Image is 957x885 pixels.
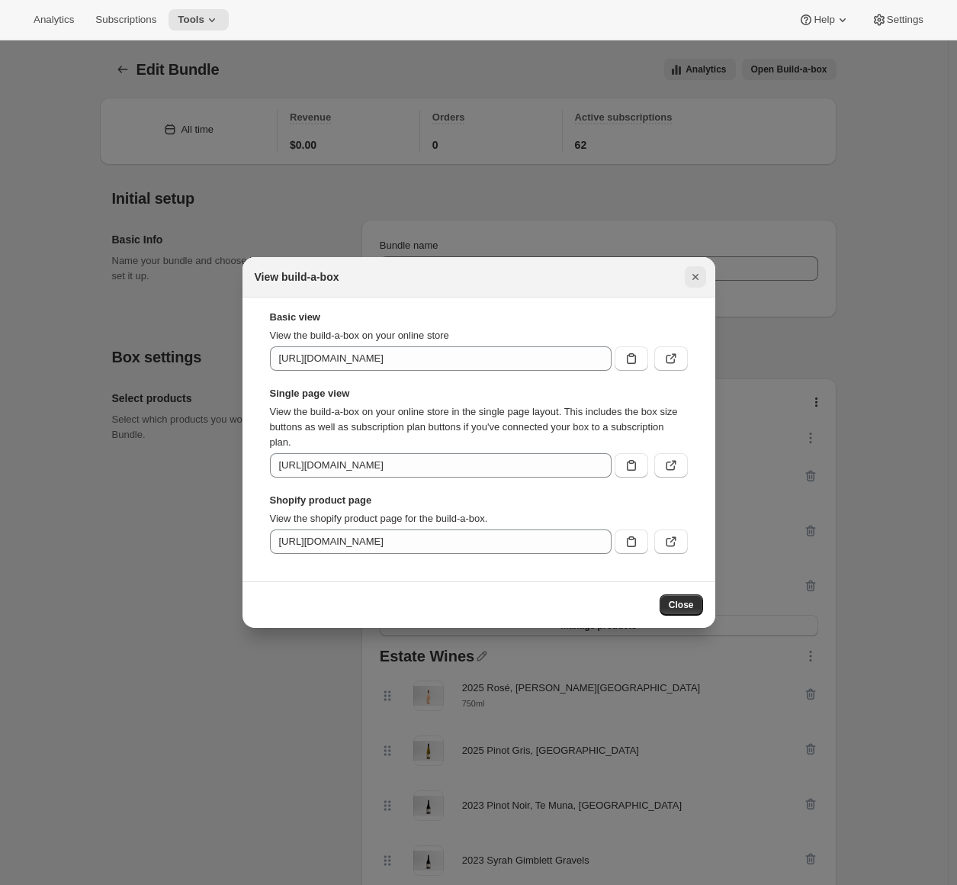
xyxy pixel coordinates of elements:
[660,594,703,616] button: Close
[178,14,204,26] span: Tools
[789,9,859,31] button: Help
[95,14,156,26] span: Subscriptions
[685,266,706,288] button: Close
[270,493,688,508] strong: Shopify product page
[814,14,834,26] span: Help
[270,310,688,325] strong: Basic view
[270,386,688,401] strong: Single page view
[255,269,339,285] h2: View build-a-box
[270,328,688,343] p: View the build-a-box on your online store
[169,9,229,31] button: Tools
[86,9,165,31] button: Subscriptions
[669,599,694,611] span: Close
[34,14,74,26] span: Analytics
[270,511,688,526] p: View the shopify product page for the build-a-box.
[270,404,688,450] p: View the build-a-box on your online store in the single page layout. This includes the box size b...
[862,9,933,31] button: Settings
[887,14,923,26] span: Settings
[24,9,83,31] button: Analytics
